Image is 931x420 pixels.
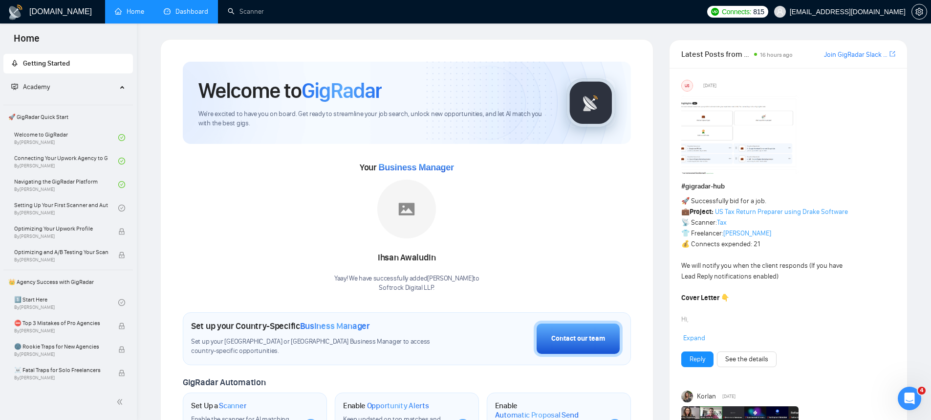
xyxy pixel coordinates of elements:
[8,4,23,20] img: logo
[4,107,132,127] span: 🚀 GigRadar Quick Start
[115,7,144,16] a: homeHome
[722,392,736,401] span: [DATE]
[690,208,714,216] strong: Project:
[14,318,108,328] span: ⛔ Top 3 Mistakes of Pro Agencies
[118,252,125,258] span: lock
[717,218,727,227] a: Tax
[681,391,693,402] img: Korlan
[116,397,126,407] span: double-left
[14,174,118,195] a: Navigating the GigRadar PlatformBy[PERSON_NAME]
[14,365,108,375] span: ☠️ Fatal Traps for Solo Freelancers
[14,224,108,233] span: Optimizing Your Upwork Profile
[343,401,429,411] h1: Enable
[11,83,50,91] span: Academy
[534,321,623,357] button: Contact our team
[118,228,125,235] span: lock
[334,283,479,293] p: Softrock Digital LLP .
[14,247,108,257] span: Optimizing and A/B Testing Your Scanner for Better Results
[889,50,895,58] span: export
[681,95,799,174] img: F09354QB7SM-image.png
[725,354,768,365] a: See the details
[14,257,108,263] span: By [PERSON_NAME]
[302,77,382,104] span: GigRadar
[824,49,888,60] a: Join GigRadar Slack Community
[681,48,751,60] span: Latest Posts from the GigRadar Community
[551,333,605,344] div: Contact our team
[6,31,47,52] span: Home
[118,346,125,353] span: lock
[681,181,895,192] h1: # gigradar-hub
[118,134,125,141] span: check-circle
[911,4,927,20] button: setting
[690,354,705,365] a: Reply
[889,49,895,59] a: export
[360,162,454,173] span: Your
[118,370,125,376] span: lock
[11,83,18,90] span: fund-projection-screen
[681,294,729,302] strong: Cover Letter 👇
[11,60,18,67] span: rocket
[378,163,454,172] span: Business Manager
[300,321,370,331] span: Business Manager
[14,342,108,351] span: 🌚 Rookie Traps for New Agencies
[14,127,118,148] a: Welcome to GigRadarBy[PERSON_NAME]
[703,81,716,90] span: [DATE]
[14,375,108,381] span: By [PERSON_NAME]
[682,80,693,91] div: US
[118,205,125,211] span: check-circle
[14,292,118,313] a: 1️⃣ Start HereBy[PERSON_NAME]
[118,158,125,164] span: check-circle
[918,387,926,395] span: 4
[23,83,50,91] span: Academy
[14,328,108,334] span: By [PERSON_NAME]
[723,229,771,237] a: [PERSON_NAME]
[367,401,429,411] span: Opportunity Alerts
[711,8,719,16] img: upwork-logo.png
[219,401,246,411] span: Scanner
[14,150,118,172] a: Connecting Your Upwork Agency to GigRadarBy[PERSON_NAME]
[566,78,615,127] img: gigradar-logo.png
[697,391,716,402] span: Korlan
[683,334,705,342] span: Expand
[911,8,927,16] a: setting
[760,51,793,58] span: 16 hours ago
[228,7,264,16] a: searchScanner
[898,387,921,410] iframe: Intercom live chat
[164,7,208,16] a: dashboardDashboard
[118,299,125,306] span: check-circle
[912,8,927,16] span: setting
[753,6,764,17] span: 815
[722,6,751,17] span: Connects:
[495,410,579,420] span: Automatic Proposal Send
[118,323,125,329] span: lock
[777,8,783,15] span: user
[14,351,108,357] span: By [PERSON_NAME]
[183,377,265,388] span: GigRadar Automation
[191,337,450,356] span: Set up your [GEOGRAPHIC_DATA] or [GEOGRAPHIC_DATA] Business Manager to access country-specific op...
[23,59,70,68] span: Getting Started
[191,321,370,331] h1: Set up your Country-Specific
[191,401,246,411] h1: Set Up a
[334,250,479,266] div: Ihsan Awaludin
[198,77,382,104] h1: Welcome to
[4,272,132,292] span: 👑 Agency Success with GigRadar
[14,233,108,239] span: By [PERSON_NAME]
[198,110,551,128] span: We're excited to have you on board. Get ready to streamline your job search, unlock new opportuni...
[3,54,133,73] li: Getting Started
[681,351,714,367] button: Reply
[377,180,436,238] img: placeholder.png
[715,208,848,216] a: US Tax Return Preparer using Drake Software
[717,351,777,367] button: See the details
[334,274,479,293] div: Yaay! We have successfully added [PERSON_NAME] to
[495,401,599,420] h1: Enable
[14,197,118,219] a: Setting Up Your First Scanner and Auto-BidderBy[PERSON_NAME]
[118,181,125,188] span: check-circle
